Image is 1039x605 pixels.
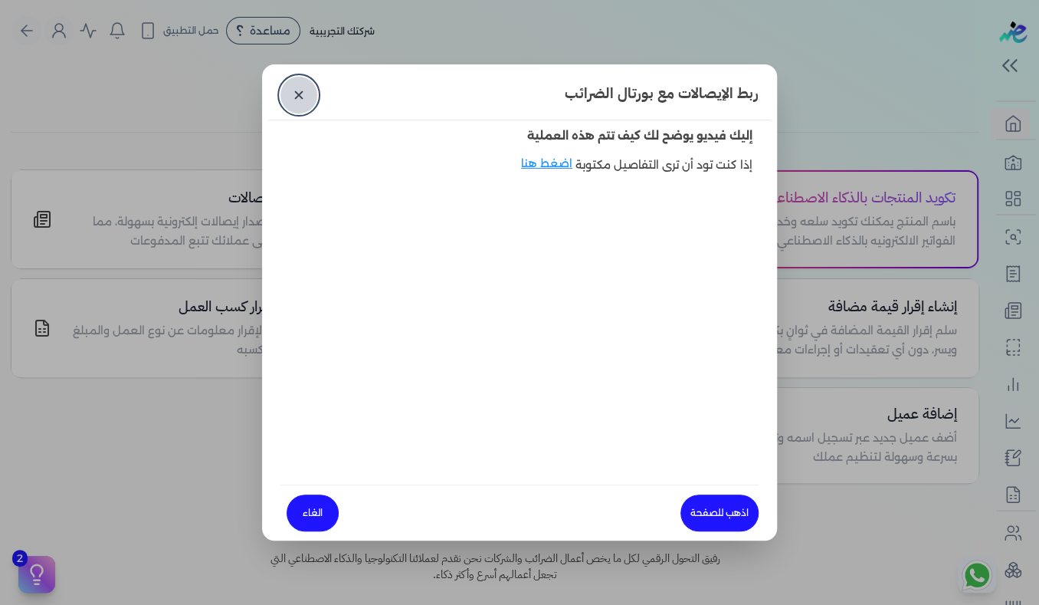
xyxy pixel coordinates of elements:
[559,77,765,113] h4: ربط الإيصالات مع بورتال الضرائب
[287,495,339,531] a: الغاء
[280,120,759,153] p: إليك فيديو يوضح لك كيف تتم هذه العملية
[280,77,317,113] a: ✕
[680,495,759,531] a: اذهب للصفحة
[521,156,575,191] a: اضغط هنا
[575,156,759,176] p: إذا كنت تود أن ترى التفاصيل مكتوبة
